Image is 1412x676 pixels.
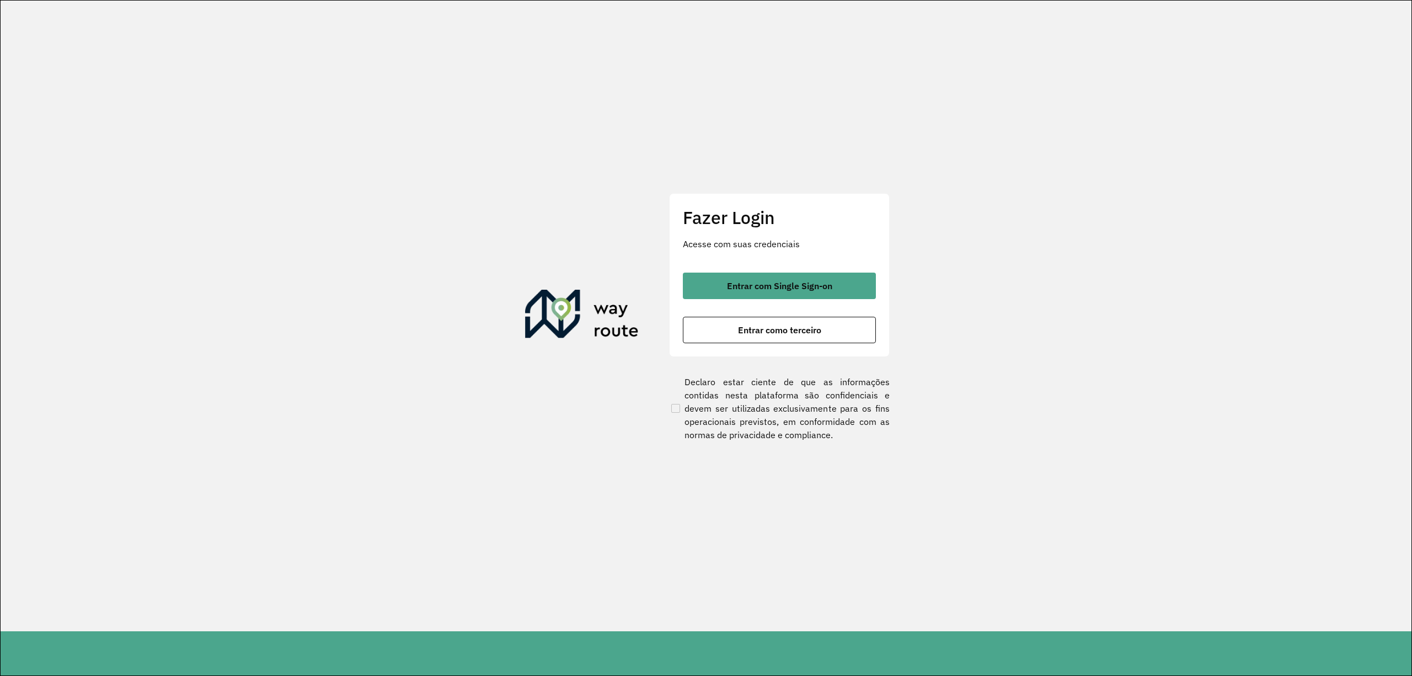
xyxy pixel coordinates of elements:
button: button [683,273,876,299]
button: button [683,317,876,343]
span: Entrar como terceiro [738,326,821,334]
img: Roteirizador AmbevTech [525,290,639,343]
h2: Fazer Login [683,207,876,228]
span: Entrar com Single Sign-on [727,281,832,290]
label: Declaro estar ciente de que as informações contidas nesta plataforma são confidenciais e devem se... [669,375,890,441]
p: Acesse com suas credenciais [683,237,876,251]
